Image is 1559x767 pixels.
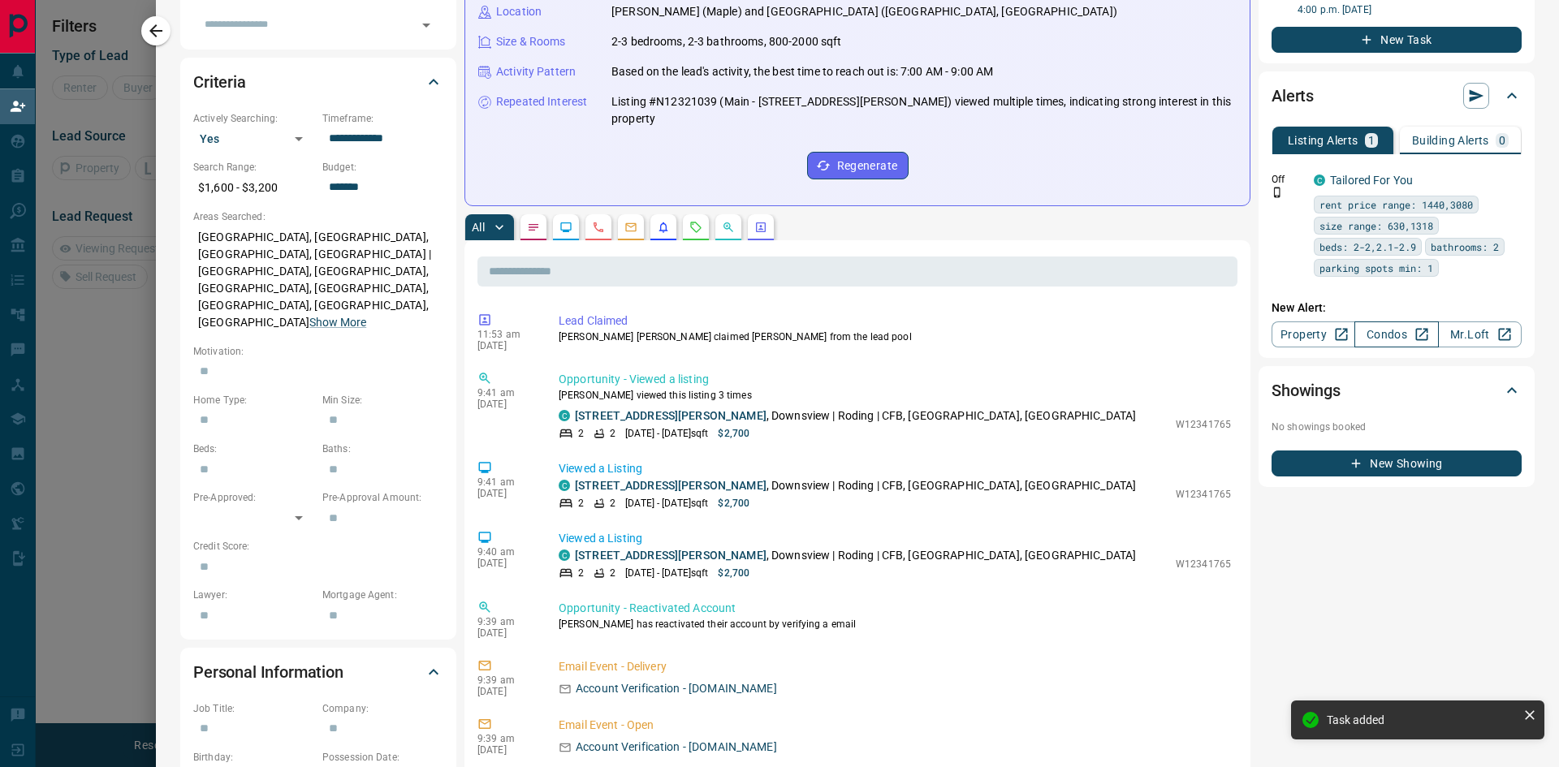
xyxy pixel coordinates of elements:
[415,14,438,37] button: Open
[559,388,1231,403] p: [PERSON_NAME] viewed this listing 3 times
[1368,135,1375,146] p: 1
[322,701,443,716] p: Company:
[477,744,534,756] p: [DATE]
[477,488,534,499] p: [DATE]
[477,674,534,686] p: 9:39 am
[193,126,314,152] div: Yes
[193,653,443,692] div: Personal Information
[578,426,584,441] p: 2
[322,750,443,765] p: Possession Date:
[1412,135,1489,146] p: Building Alerts
[611,63,993,80] p: Based on the lead's activity, the best time to reach out is: 7:00 AM - 9:00 AM
[1272,76,1522,115] div: Alerts
[559,600,1231,617] p: Opportunity - Reactivated Account
[1176,487,1231,502] p: W12341765
[1431,239,1499,255] span: bathrooms: 2
[193,490,314,505] p: Pre-Approved:
[1319,239,1416,255] span: beds: 2-2,2.1-2.9
[477,686,534,697] p: [DATE]
[193,442,314,456] p: Beds:
[322,111,443,126] p: Timeframe:
[477,399,534,410] p: [DATE]
[1319,196,1473,213] span: rent price range: 1440,3080
[1272,83,1314,109] h2: Alerts
[559,717,1231,734] p: Email Event - Open
[1272,450,1522,476] button: New Showing
[477,616,534,627] p: 9:39 am
[559,312,1231,330] p: Lead Claimed
[576,680,777,697] p: Account Verification - [DOMAIN_NAME]
[527,221,540,234] svg: Notes
[193,659,343,685] h2: Personal Information
[193,160,314,175] p: Search Range:
[1330,174,1413,187] a: Tailored For You
[1298,2,1522,17] p: 4:00 p.m. [DATE]
[559,617,1231,631] p: [PERSON_NAME] has reactivated their account by verifying a email
[575,409,767,422] a: [STREET_ADDRESS][PERSON_NAME]
[578,566,584,580] p: 2
[610,426,615,441] p: 2
[1319,218,1433,234] span: size range: 630,1318
[477,387,534,399] p: 9:41 am
[1272,377,1341,403] h2: Showings
[625,566,708,580] p: [DATE] - [DATE] sqft
[193,344,443,359] p: Motivation:
[610,566,615,580] p: 2
[611,33,842,50] p: 2-3 bedrooms, 2-3 bathrooms, 800-2000 sqft
[1176,417,1231,432] p: W12341765
[193,393,314,407] p: Home Type:
[559,658,1231,675] p: Email Event - Delivery
[193,701,314,716] p: Job Title:
[193,588,314,602] p: Lawyer:
[575,547,1136,564] p: , Downsview | Roding | CFB, [GEOGRAPHIC_DATA], [GEOGRAPHIC_DATA]
[322,160,443,175] p: Budget:
[1438,321,1522,347] a: Mr.Loft
[477,340,534,351] p: [DATE]
[472,222,485,233] p: All
[193,62,443,101] div: Criteria
[611,93,1237,127] p: Listing #N12321039 (Main - [STREET_ADDRESS][PERSON_NAME]) viewed multiple times, indicating stron...
[1319,260,1433,276] span: parking spots min: 1
[1272,27,1522,53] button: New Task
[193,69,246,95] h2: Criteria
[575,549,767,562] a: [STREET_ADDRESS][PERSON_NAME]
[1272,187,1283,198] svg: Push Notification Only
[718,566,749,580] p: $2,700
[722,221,735,234] svg: Opportunities
[193,209,443,224] p: Areas Searched:
[718,426,749,441] p: $2,700
[1272,172,1304,187] p: Off
[193,175,314,201] p: $1,600 - $3,200
[496,63,576,80] p: Activity Pattern
[559,460,1231,477] p: Viewed a Listing
[1288,135,1358,146] p: Listing Alerts
[610,496,615,511] p: 2
[322,588,443,602] p: Mortgage Agent:
[1272,321,1355,347] a: Property
[575,477,1136,494] p: , Downsview | Roding | CFB, [GEOGRAPHIC_DATA], [GEOGRAPHIC_DATA]
[657,221,670,234] svg: Listing Alerts
[625,426,708,441] p: [DATE] - [DATE] sqft
[559,530,1231,547] p: Viewed a Listing
[625,496,708,511] p: [DATE] - [DATE] sqft
[575,407,1136,424] p: , Downsview | Roding | CFB, [GEOGRAPHIC_DATA], [GEOGRAPHIC_DATA]
[1272,299,1522,317] p: New Alert:
[1499,135,1505,146] p: 0
[193,111,314,126] p: Actively Searching:
[477,558,534,569] p: [DATE]
[1272,420,1522,434] p: No showings booked
[477,546,534,558] p: 9:40 am
[559,480,570,491] div: condos.ca
[322,442,443,456] p: Baths:
[1354,321,1438,347] a: Condos
[496,93,587,110] p: Repeated Interest
[578,496,584,511] p: 2
[496,33,566,50] p: Size & Rooms
[322,393,443,407] p: Min Size:
[309,314,366,331] button: Show More
[624,221,637,234] svg: Emails
[1176,557,1231,571] p: W12341765
[477,329,534,340] p: 11:53 am
[754,221,767,234] svg: Agent Actions
[193,224,443,336] p: [GEOGRAPHIC_DATA], [GEOGRAPHIC_DATA], [GEOGRAPHIC_DATA], [GEOGRAPHIC_DATA] | [GEOGRAPHIC_DATA], [...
